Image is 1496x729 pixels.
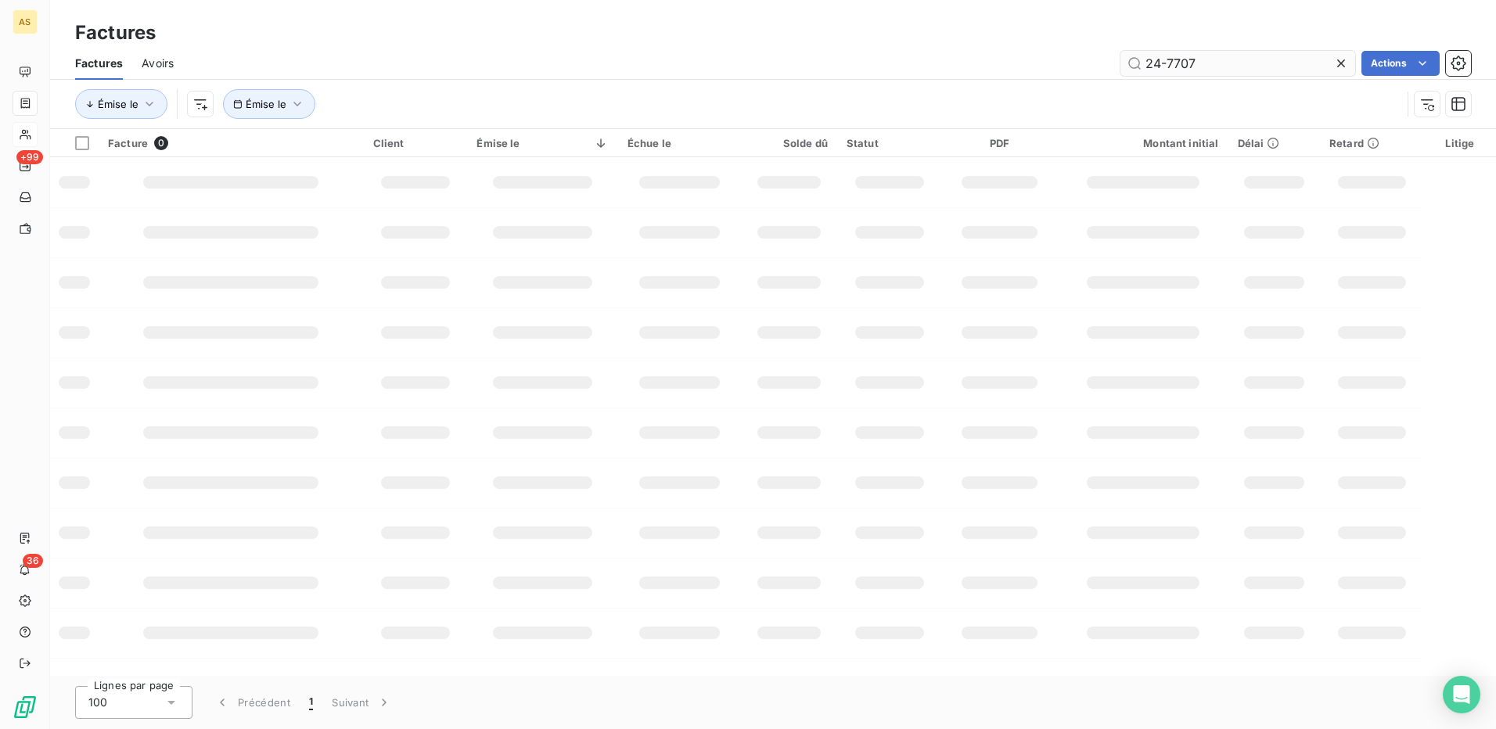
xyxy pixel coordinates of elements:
div: PDF [951,137,1048,149]
button: Émise le [223,89,315,119]
button: Suivant [322,686,401,719]
button: Actions [1361,51,1440,76]
button: Précédent [205,686,300,719]
span: Factures [75,56,123,71]
span: 1 [309,695,313,710]
div: Retard [1329,137,1415,149]
input: Rechercher [1120,51,1355,76]
span: Émise le [98,98,138,110]
span: +99 [16,150,43,164]
button: Émise le [75,89,167,119]
span: Émise le [246,98,286,110]
button: 1 [300,686,322,719]
div: Montant initial [1067,137,1219,149]
div: Statut [847,137,933,149]
span: 100 [88,695,107,710]
h3: Factures [75,19,156,47]
span: 36 [23,554,43,568]
span: 0 [154,136,168,150]
div: Émise le [476,137,608,149]
div: Solde dû [750,137,828,149]
div: Délai [1238,137,1311,149]
div: Échue le [628,137,732,149]
span: Avoirs [142,56,174,71]
div: Litige [1433,137,1487,149]
div: Open Intercom Messenger [1443,676,1480,713]
div: Client [373,137,459,149]
span: Facture [108,137,148,149]
div: AS [13,9,38,34]
img: Logo LeanPay [13,695,38,720]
